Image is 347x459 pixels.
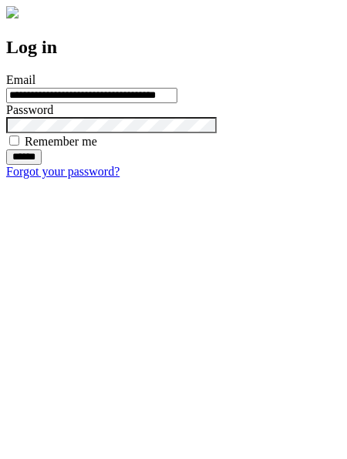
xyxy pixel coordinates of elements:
[6,37,341,58] h2: Log in
[6,73,35,86] label: Email
[25,135,97,148] label: Remember me
[6,103,53,116] label: Password
[6,6,19,18] img: logo-4e3dc11c47720685a147b03b5a06dd966a58ff35d612b21f08c02c0306f2b779.png
[6,165,120,178] a: Forgot your password?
